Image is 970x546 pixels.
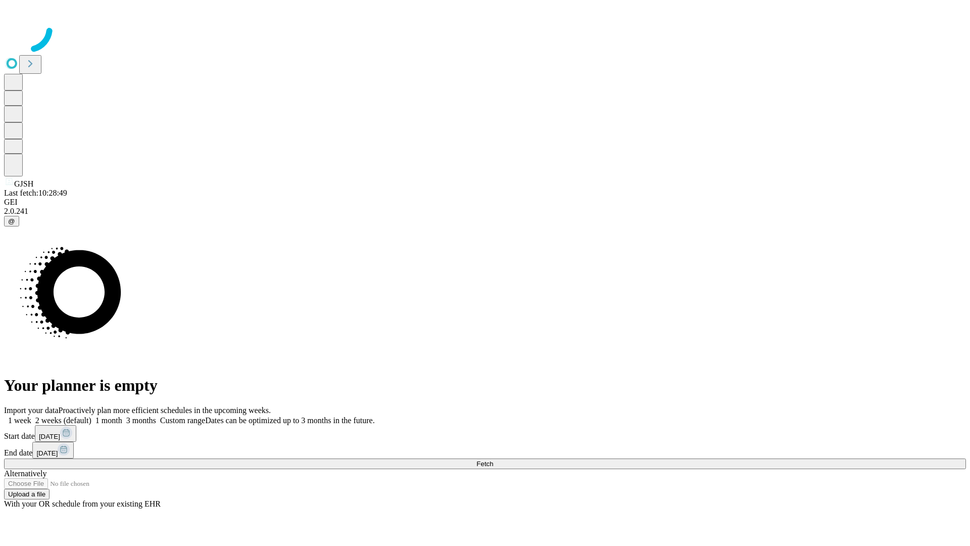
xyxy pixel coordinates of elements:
[35,425,76,442] button: [DATE]
[4,499,161,508] span: With your OR schedule from your existing EHR
[95,416,122,425] span: 1 month
[4,376,966,395] h1: Your planner is empty
[4,425,966,442] div: Start date
[32,442,74,459] button: [DATE]
[476,460,493,468] span: Fetch
[8,416,31,425] span: 1 week
[126,416,156,425] span: 3 months
[14,179,33,188] span: GJSH
[35,416,91,425] span: 2 weeks (default)
[4,442,966,459] div: End date
[8,217,15,225] span: @
[4,406,59,415] span: Import your data
[4,198,966,207] div: GEI
[205,416,374,425] span: Dates can be optimized up to 3 months in the future.
[4,489,50,499] button: Upload a file
[36,449,58,457] span: [DATE]
[4,469,46,478] span: Alternatively
[4,216,19,226] button: @
[4,459,966,469] button: Fetch
[39,433,60,440] span: [DATE]
[4,207,966,216] div: 2.0.241
[4,189,67,197] span: Last fetch: 10:28:49
[160,416,205,425] span: Custom range
[59,406,271,415] span: Proactively plan more efficient schedules in the upcoming weeks.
